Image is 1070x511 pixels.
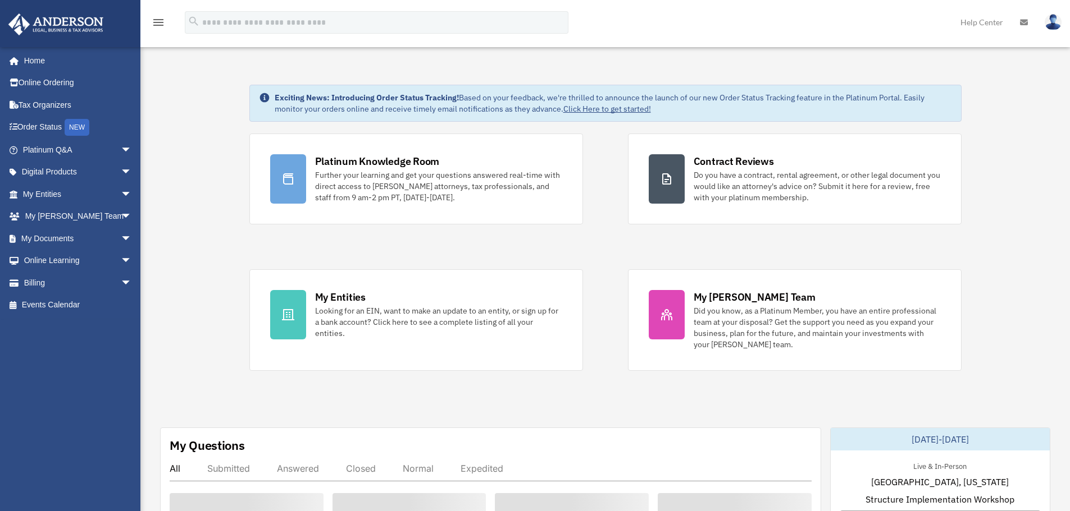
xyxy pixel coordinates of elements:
img: User Pic [1045,14,1062,30]
a: Home [8,49,143,72]
div: Looking for an EIN, want to make an update to an entity, or sign up for a bank account? Click her... [315,305,562,339]
a: Billingarrow_drop_down [8,271,149,294]
img: Anderson Advisors Platinum Portal [5,13,107,35]
div: My Entities [315,290,366,304]
span: arrow_drop_down [121,250,143,273]
span: arrow_drop_down [121,183,143,206]
div: My [PERSON_NAME] Team [694,290,816,304]
a: menu [152,20,165,29]
div: Normal [403,463,434,474]
a: Platinum Q&Aarrow_drop_down [8,139,149,161]
i: search [188,15,200,27]
a: Contract Reviews Do you have a contract, rental agreement, or other legal document you would like... [628,133,962,224]
i: menu [152,16,165,29]
div: NEW [65,119,89,136]
a: My Entities Looking for an EIN, want to make an update to an entity, or sign up for a bank accoun... [249,269,583,371]
a: Platinum Knowledge Room Further your learning and get your questions answered real-time with dire... [249,133,583,224]
div: All [170,463,180,474]
div: Based on your feedback, we're thrilled to announce the launch of our new Order Status Tracking fe... [275,92,952,114]
a: Digital Productsarrow_drop_down [8,161,149,183]
span: arrow_drop_down [121,205,143,228]
a: My Documentsarrow_drop_down [8,227,149,250]
div: Further your learning and get your questions answered real-time with direct access to [PERSON_NAM... [315,169,562,203]
div: Answered [277,463,319,474]
a: Click Here to get started! [563,104,651,114]
div: Closed [346,463,376,474]
div: Expedited [461,463,503,474]
span: Structure Implementation Workshop [866,492,1014,506]
a: Online Ordering [8,72,149,94]
span: arrow_drop_down [121,271,143,294]
div: Do you have a contract, rental agreement, or other legal document you would like an attorney's ad... [694,169,941,203]
span: arrow_drop_down [121,139,143,162]
div: Live & In-Person [904,459,976,471]
a: My Entitiesarrow_drop_down [8,183,149,205]
div: [DATE]-[DATE] [831,428,1050,450]
div: Platinum Knowledge Room [315,154,440,168]
strong: Exciting News: Introducing Order Status Tracking! [275,93,459,103]
a: Online Learningarrow_drop_down [8,250,149,272]
div: Contract Reviews [694,154,774,168]
span: [GEOGRAPHIC_DATA], [US_STATE] [871,475,1009,489]
span: arrow_drop_down [121,161,143,184]
span: arrow_drop_down [121,227,143,250]
div: Submitted [207,463,250,474]
a: My [PERSON_NAME] Teamarrow_drop_down [8,205,149,228]
a: My [PERSON_NAME] Team Did you know, as a Platinum Member, you have an entire professional team at... [628,269,962,371]
div: Did you know, as a Platinum Member, you have an entire professional team at your disposal? Get th... [694,305,941,350]
a: Tax Organizers [8,94,149,116]
a: Events Calendar [8,294,149,316]
div: My Questions [170,437,245,454]
a: Order StatusNEW [8,116,149,139]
